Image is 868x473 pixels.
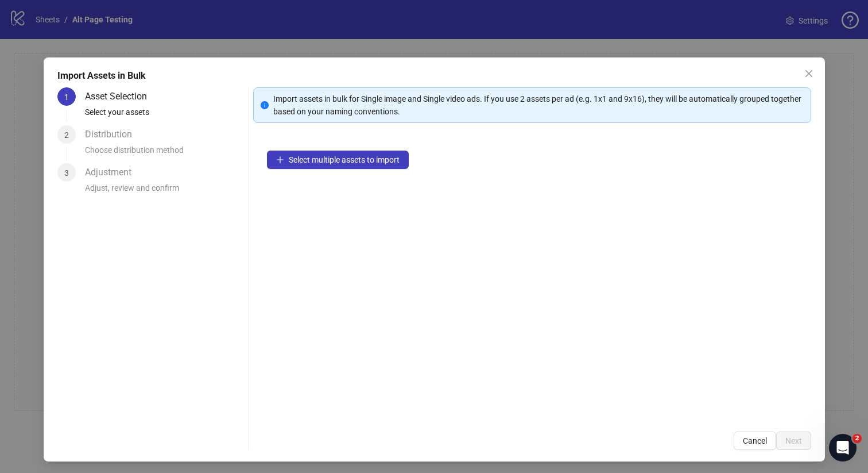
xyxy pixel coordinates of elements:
[85,125,141,144] div: Distribution
[742,436,766,445] span: Cancel
[776,432,811,450] button: Next
[804,69,813,78] span: close
[64,93,69,102] span: 1
[852,434,862,443] span: 2
[85,106,243,125] div: Select your assets
[799,64,817,83] button: Close
[829,434,857,462] iframe: Intercom live chat
[261,101,269,109] span: info-circle
[64,130,69,140] span: 2
[57,69,811,83] div: Import Assets in Bulk
[289,155,400,164] span: Select multiple assets to import
[273,93,804,118] div: Import assets in bulk for Single image and Single video ads. If you use 2 assets per ad (e.g. 1x1...
[85,144,243,163] div: Choose distribution method
[85,163,141,182] div: Adjustment
[85,87,156,106] div: Asset Selection
[85,182,243,201] div: Adjust, review and confirm
[733,432,776,450] button: Cancel
[64,168,69,178] span: 3
[276,156,284,164] span: plus
[267,151,409,169] button: Select multiple assets to import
